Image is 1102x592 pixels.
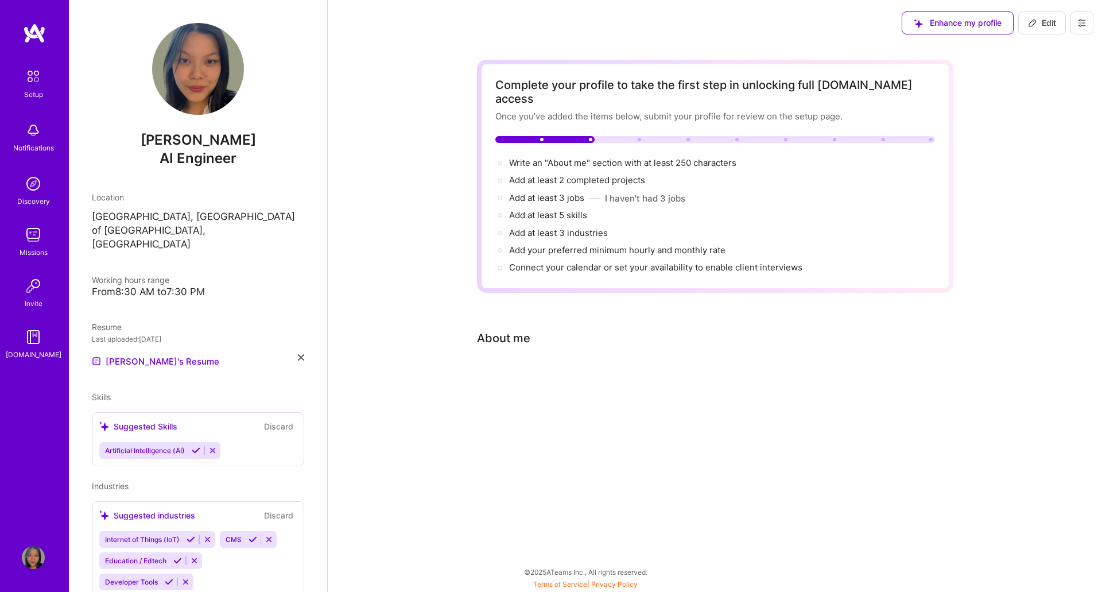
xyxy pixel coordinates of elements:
[22,546,45,569] img: User Avatar
[495,78,935,106] div: Complete your profile to take the first step in unlocking full [DOMAIN_NAME] access
[105,535,180,544] span: Internet of Things (IoT)
[99,420,177,432] div: Suggested Skills
[203,535,212,544] i: Reject
[69,558,1102,586] div: © 2025 ATeams Inc., All rights reserved.
[509,245,725,256] span: Add your preferred minimum hourly and monthly rate
[20,246,48,258] div: Missions
[98,420,111,433] i: icon SuggestedTeams
[509,192,584,203] span: Add at least 3 jobs
[92,286,304,298] div: From 8:30 AM to 7:30 PM
[22,172,45,195] img: discovery
[25,297,42,309] div: Invite
[591,580,638,589] a: Privacy Policy
[509,227,608,238] span: Add at least 3 industries
[92,481,129,491] span: Industries
[181,578,190,586] i: Reject
[22,223,45,246] img: teamwork
[477,330,530,347] div: Tell us a little about yourself
[190,556,199,565] i: Reject
[24,88,43,100] div: Setup
[533,580,638,589] span: |
[22,274,45,297] img: Invite
[6,349,61,361] div: [DOMAIN_NAME]
[92,191,304,203] div: Location
[152,23,244,115] img: User Avatar
[298,354,304,361] i: icon Close
[92,357,101,366] img: Resume
[22,326,45,349] img: guide book
[605,192,685,204] button: I haven't had 3 jobs
[1018,11,1066,34] div: null
[208,446,217,455] i: Reject
[17,195,50,207] div: Discovery
[22,119,45,142] img: bell
[533,580,587,589] a: Terms of Service
[105,556,166,565] span: Education / Edtech
[105,578,158,586] span: Developer Tools
[92,131,304,149] span: [PERSON_NAME]
[92,322,122,332] span: Resume
[495,110,935,122] div: Once you’ve added the items below, submit your profile for review on the setup page.
[21,64,45,88] img: setup
[92,354,219,368] a: [PERSON_NAME]'s Resume
[261,420,297,433] button: Discard
[92,275,169,285] span: Working hours range
[99,509,195,521] div: Suggested industries
[509,210,587,220] span: Add at least 5 skills
[477,330,530,347] div: About me
[226,535,242,544] span: CMS
[192,446,200,455] i: Accept
[509,262,802,273] span: Connect your calendar or set your availability to enable client interviews
[187,535,195,544] i: Accept
[249,535,257,544] i: Accept
[92,333,304,345] div: Last uploaded: [DATE]
[160,150,236,167] span: AI Engineer
[99,510,109,520] i: icon SuggestedTeams
[265,535,273,544] i: Reject
[105,446,185,455] span: Artificial Intelligence (AI)
[261,509,297,522] button: Discard
[509,157,739,168] span: Write an "About me" section with at least 250 characters
[92,392,111,402] span: Skills
[173,556,182,565] i: Accept
[1028,17,1056,29] span: Edit
[165,578,173,586] i: Accept
[92,210,304,251] p: [GEOGRAPHIC_DATA], [GEOGRAPHIC_DATA] of [GEOGRAPHIC_DATA], [GEOGRAPHIC_DATA]
[23,23,46,44] img: logo
[13,142,54,154] div: Notifications
[509,175,645,185] span: Add at least 2 completed projects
